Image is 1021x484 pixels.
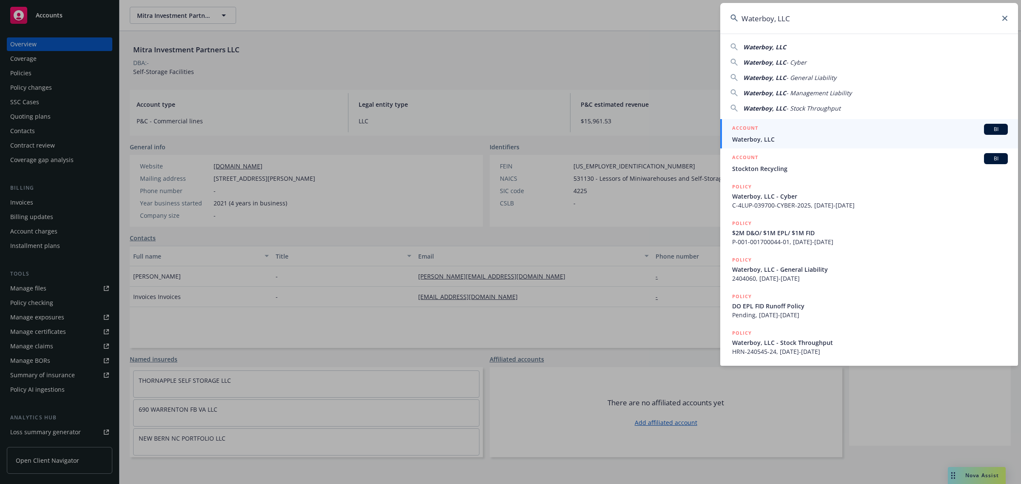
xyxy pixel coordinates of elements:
[732,265,1008,274] span: Waterboy, LLC - General Liability
[743,89,786,97] span: Waterboy, LLC
[732,274,1008,283] span: 2404060, [DATE]-[DATE]
[720,3,1018,34] input: Search...
[720,178,1018,214] a: POLICYWaterboy, LLC - CyberC-4LUP-039700-CYBER-2025, [DATE]-[DATE]
[732,256,752,264] h5: POLICY
[743,58,786,66] span: Waterboy, LLC
[786,89,852,97] span: - Management Liability
[732,292,752,301] h5: POLICY
[732,201,1008,210] span: C-4LUP-039700-CYBER-2025, [DATE]-[DATE]
[743,74,786,82] span: Waterboy, LLC
[732,310,1008,319] span: Pending, [DATE]-[DATE]
[732,228,1008,237] span: $2M D&O/ $1M EPL/ $1M FID
[720,119,1018,148] a: ACCOUNTBIWaterboy, LLC
[786,58,807,66] span: - Cyber
[987,125,1004,133] span: BI
[720,324,1018,361] a: POLICYWaterboy, LLC - Stock ThroughputHRN-240545-24, [DATE]-[DATE]
[720,148,1018,178] a: ACCOUNTBIStockton Recycling
[732,219,752,228] h5: POLICY
[720,251,1018,288] a: POLICYWaterboy, LLC - General Liability2404060, [DATE]-[DATE]
[987,155,1004,162] span: BI
[732,237,1008,246] span: P-001-001700044-01, [DATE]-[DATE]
[732,164,1008,173] span: Stockton Recycling
[732,338,1008,347] span: Waterboy, LLC - Stock Throughput
[732,192,1008,201] span: Waterboy, LLC - Cyber
[743,104,786,112] span: Waterboy, LLC
[786,74,836,82] span: - General Liability
[720,288,1018,324] a: POLICYDO EPL FID Runoff PolicyPending, [DATE]-[DATE]
[732,302,1008,310] span: DO EPL FID Runoff Policy
[732,153,758,163] h5: ACCOUNT
[786,104,841,112] span: - Stock Throughput
[743,43,786,51] span: Waterboy, LLC
[720,214,1018,251] a: POLICY$2M D&O/ $1M EPL/ $1M FIDP-001-001700044-01, [DATE]-[DATE]
[732,347,1008,356] span: HRN-240545-24, [DATE]-[DATE]
[732,329,752,337] h5: POLICY
[732,124,758,134] h5: ACCOUNT
[732,135,1008,144] span: Waterboy, LLC
[732,182,752,191] h5: POLICY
